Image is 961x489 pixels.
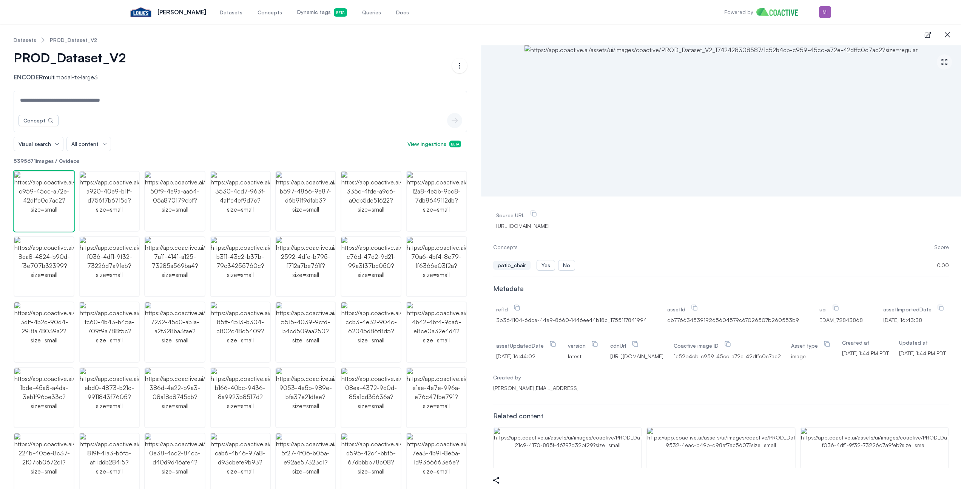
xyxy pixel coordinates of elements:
img: https://app.coactive.ai/assets/ui/images/coactive/PROD_Dataset_V2_1742428308587/1ab7880b-85ff-451... [211,302,270,362]
button: Source URL [528,209,539,219]
img: https://app.coactive.ai/assets/ui/images/coactive/PROD_Dataset_V2_1742428308587/9fb415d9-b311-43c... [211,237,270,296]
div: Concept [23,117,45,124]
img: https://app.coactive.ai/assets/ui/images/coactive/PROD_Dataset_V2_1742428308587/2212bf96-9053-4e5... [276,368,335,427]
img: https://app.coactive.ai/assets/ui/images/coactive/PROD_Dataset_V2_1742428308587/1ac3591e-3530-4cd... [211,172,270,231]
button: https://app.coactive.ai/assets/ui/images/coactive/PROD_Dataset_V2_1742428308587/5e27abf7-1bde-45a... [14,368,74,427]
span: db77663453919265604579c67026507b260553b9 [667,316,799,324]
h3: Concepts [493,243,518,251]
img: https://app.coactive.ai/assets/ui/images/coactive/PROD_Dataset_V2_1742428308587/a1e39fbf-b166-40b... [211,368,270,427]
span: https://mobileimages.lowes.com/marketingimages/cd404f02-cb79-4a98-9092-5abee0d081e8/labor-day-her... [610,353,663,360]
span: 2025-08-13T20:44:05.038446+00:00 [899,350,946,357]
button: assetId [689,303,700,313]
span: latest [568,353,600,360]
span: 1c52b4cb-c959-45cc-a72e-42dffc0c7ac2 [674,353,781,360]
span: Datasets [220,9,242,16]
span: 5395671 [14,158,36,164]
span: EDAM_72843868 [819,316,863,324]
img: https://app.coactive.ai/assets/ui/images/coactive/PROD_Dataset_V2_1742428308587/3b261689-2592-4df... [276,237,335,296]
button: uci [830,303,841,313]
label: Coactive image ID [674,342,733,349]
img: https://app.coactive.ai/assets/ui/images/coactive/PROD_Dataset_V2_1742428308587/fb215189-e1ae-4e7... [407,368,466,427]
img: https://app.coactive.ai/assets/ui/images/coactive/PROD_Dataset_V2_1742428308587/a20ac1ff-70a6-4bf... [407,237,466,296]
img: https://app.coactive.ai/assets/ui/images/coactive/PROD_Dataset_V2_1742428308587/e670e63b-7a11-414... [145,237,204,296]
span: Beta [449,141,461,147]
p: [PERSON_NAME] [157,8,206,17]
p: images / videos [14,157,467,165]
img: https://app.coactive.ai/assets/ui/images/coactive/PROD_Dataset_V2_1742428308587/d3b19482-ebd0-487... [80,368,139,427]
span: 0 [59,158,63,164]
label: Asset type [791,342,832,349]
span: https://mobileimages.lowes.com/marketingimages/cd404f02-cb79-4a98-9092-5abee0d081e8/labor-day-her... [496,222,946,230]
a: Datasets [14,36,36,44]
p: 0.00 [937,262,949,269]
label: assetImportedDate [883,306,946,313]
p: Created by [493,374,949,381]
a: PROD_Dataset_V2 [50,36,97,44]
div: Metadata [493,283,949,294]
img: https://app.coactive.ai/assets/ui/images/coactive/PROD_Dataset_V2_1742428308587/f0b48fd6-a920-40e... [80,172,139,231]
button: https://app.coactive.ai/assets/ui/images/coactive/PROD_Dataset_V2_1742428308587/e2cc26b9-12a8-4e5... [407,172,466,231]
button: assetImportedDate [935,303,946,313]
span: 08/13/2025 16:43:38 [883,316,946,324]
img: https://app.coactive.ai/assets/ui/images/coactive/PROD_Dataset_V2_1742428308587/e633bcec-c76d-47d... [341,237,401,296]
img: https://app.coactive.ai/assets/ui/images/coactive/PROD_Dataset_V2_1742428308587/0758da70-b597-486... [276,172,335,231]
button: Visual search [14,137,63,151]
p: Powered by [724,8,753,16]
div: patio_chair [498,262,526,269]
span: 3b364104-6dca-44a9-8660-1446ee44b18c_1755117841994 [496,316,647,324]
button: Coactive image ID [722,339,733,350]
p: [PERSON_NAME][EMAIL_ADDRESS] [493,384,949,392]
img: https://app.coactive.ai/assets/ui/images/coactive/PROD_Dataset_V2_1742428308587/372fd4cb-3dff-4b2... [14,302,74,362]
button: PROD_Dataset_V2 [14,50,136,65]
img: https://app.coactive.ai/assets/ui/images/coactive/PROD_Dataset_V2_1742428308587/1c52b4cb-c959-45c... [524,45,918,197]
img: Lowe's [130,6,152,18]
img: https://app.coactive.ai/assets/ui/images/coactive/PROD_Dataset_V2_1742428308587/d39641e6-386d-4e2... [145,368,204,427]
label: Created at [842,339,869,346]
img: https://app.coactive.ai/assets/ui/images/coactive/PROD_Dataset_V2_1742428308587/b05b7c34-f036-4df... [80,237,139,296]
img: https://app.coactive.ai/assets/ui/images/coactive/PROD_Dataset_V2_1742428308587/5862ed25-50f9-4e9... [145,172,204,231]
img: https://app.coactive.ai/assets/ui/images/coactive/PROD_Dataset_V2_1742428308587/871cbf3f-7232-45d... [145,302,204,362]
span: Concepts [258,9,282,16]
img: https://app.coactive.ai/assets/ui/images/coactive/PROD_Dataset_V2_1742428308587/32561500-fc60-4b4... [80,302,139,362]
img: https://app.coactive.ai/assets/ui/images/coactive/PROD_Dataset_V2_1742428308587/99c358a6-8ea8-482... [14,237,74,296]
label: cdnUrl [610,342,640,349]
button: assetUpdatedDate [548,339,558,350]
img: https://app.coactive.ai/assets/ui/images/coactive/PROD_Dataset_V2_1742428308587/1c52b4cb-c959-45c... [14,172,74,231]
span: All content [71,140,99,148]
button: View ingestionsBeta [401,137,467,151]
div: Yes [541,262,550,269]
img: https://app.coactive.ai/assets/ui/images/coactive/PROD_Dataset_V2_1742428308587/fd25a3df-335c-4fd... [341,172,401,231]
img: https://app.coactive.ai/assets/ui/images/coactive/PROD_Dataset_V2_1742428308587/010cd7a7-08ea-437... [341,368,401,427]
button: All content [67,137,111,151]
button: No [558,260,575,271]
button: patio_chair [493,261,531,270]
label: assetId [667,306,700,313]
button: Yes [537,260,555,271]
button: refId [512,303,522,313]
span: PROD_Dataset_V2 [14,50,126,65]
img: https://app.coactive.ai/assets/ui/images/coactive/PROD_Dataset_V2_1742428308587/6d106af6-4b42-4bf... [407,302,466,362]
img: Menu for the logged in user [819,6,831,18]
p: Score [934,243,949,251]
